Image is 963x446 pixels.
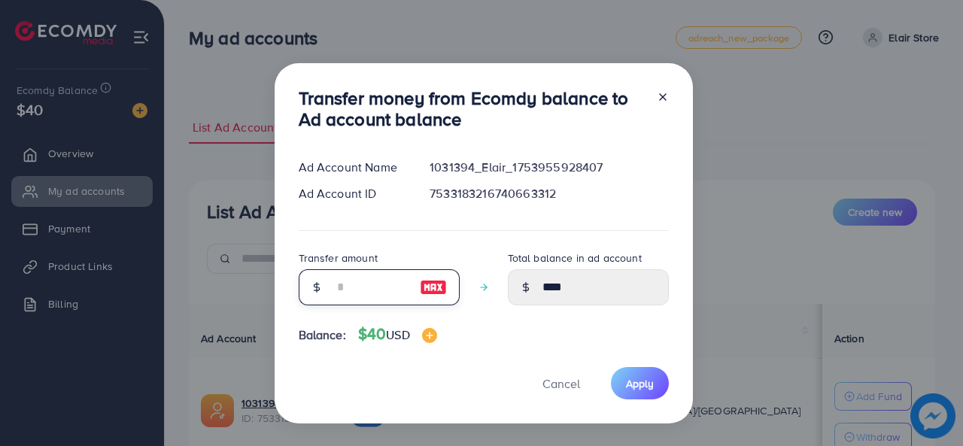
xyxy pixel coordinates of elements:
button: Cancel [524,367,599,399]
div: 1031394_Elair_1753955928407 [418,159,680,176]
button: Apply [611,367,669,399]
div: Ad Account Name [287,159,418,176]
span: Apply [626,376,654,391]
div: 7533183216740663312 [418,185,680,202]
span: Cancel [542,375,580,392]
img: image [420,278,447,296]
span: USD [386,326,409,343]
span: Balance: [299,326,346,344]
div: Ad Account ID [287,185,418,202]
label: Transfer amount [299,250,378,265]
h4: $40 [358,325,437,344]
img: image [422,328,437,343]
h3: Transfer money from Ecomdy balance to Ad account balance [299,87,645,131]
label: Total balance in ad account [508,250,642,265]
